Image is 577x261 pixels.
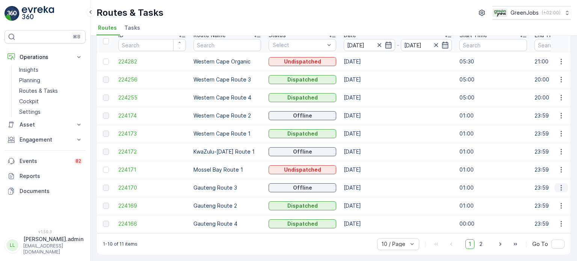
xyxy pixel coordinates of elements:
p: Select [273,41,325,49]
button: Offline [269,147,336,156]
a: 224171 [118,166,186,173]
span: Routes [98,24,117,32]
p: - [397,41,399,50]
td: [DATE] [340,89,456,107]
div: Toggle Row Selected [103,113,109,119]
a: 224174 [118,112,186,119]
p: ( +02:00 ) [542,10,560,16]
a: 224173 [118,130,186,137]
span: v 1.50.3 [5,229,86,234]
button: Dispatched [269,201,336,210]
a: 224166 [118,220,186,228]
p: 01:00 [459,166,527,173]
p: 01:00 [459,112,527,119]
button: LL[PERSON_NAME].admin[EMAIL_ADDRESS][DOMAIN_NAME] [5,235,86,255]
p: [EMAIL_ADDRESS][DOMAIN_NAME] [23,243,83,255]
p: Undispatched [284,58,321,65]
p: Insights [19,66,38,74]
a: Documents [5,184,86,199]
button: Offline [269,111,336,120]
p: Mossel Bay Route 1 [193,166,261,173]
p: Western Cape Route 4 [193,94,261,101]
span: Go To [532,240,548,248]
p: Asset [20,121,71,128]
input: Search [459,39,527,51]
a: 224282 [118,58,186,65]
div: Toggle Row Selected [103,185,109,191]
p: Operations [20,53,71,61]
a: Reports [5,169,86,184]
p: Reports [20,172,83,180]
td: [DATE] [340,107,456,125]
a: Settings [16,107,86,117]
p: KwaZulu-[DATE] Route 1 [193,148,261,155]
p: 01:00 [459,148,527,155]
span: 1 [465,239,474,249]
button: Dispatched [269,219,336,228]
button: Asset [5,117,86,132]
p: Offline [293,184,312,192]
td: [DATE] [340,161,456,179]
button: Offline [269,183,336,192]
input: dd/mm/yyyy [401,39,452,51]
span: 224170 [118,184,186,192]
p: Dispatched [287,202,318,210]
button: Undispatched [269,165,336,174]
span: Tasks [124,24,140,32]
div: Toggle Row Selected [103,167,109,173]
p: Western Cape Organic [193,58,261,65]
p: Gauteng Route 2 [193,202,261,210]
p: Western Cape Route 2 [193,112,261,119]
p: GreenJobs [511,9,539,17]
div: Toggle Row Selected [103,203,109,209]
p: Routes & Tasks [97,7,163,19]
p: Cockpit [19,98,39,105]
input: Search [118,39,186,51]
a: 224256 [118,76,186,83]
button: Undispatched [269,57,336,66]
td: [DATE] [340,197,456,215]
p: Gauteng Route 4 [193,220,261,228]
td: [DATE] [340,215,456,233]
img: Green_Jobs_Logo.png [492,9,508,17]
div: Toggle Row Selected [103,131,109,137]
p: Dispatched [287,94,318,101]
p: 82 [76,158,81,164]
td: [DATE] [340,53,456,71]
img: logo_light-DOdMpM7g.png [22,6,54,21]
div: Toggle Row Selected [103,95,109,101]
span: 224169 [118,202,186,210]
p: Dispatched [287,76,318,83]
input: dd/mm/yyyy [344,39,395,51]
p: 05:30 [459,58,527,65]
p: Engagement [20,136,71,143]
div: LL [6,239,18,251]
p: Dispatched [287,130,318,137]
p: 01:00 [459,130,527,137]
input: Search [193,39,261,51]
td: [DATE] [340,143,456,161]
a: 224172 [118,148,186,155]
td: [DATE] [340,125,456,143]
p: Settings [19,108,41,116]
p: Undispatched [284,166,321,173]
button: Dispatched [269,129,336,138]
p: 00:00 [459,220,527,228]
a: Cockpit [16,96,86,107]
p: Gauteng Route 3 [193,184,261,192]
button: Engagement [5,132,86,147]
button: Operations [5,50,86,65]
p: 1-10 of 11 items [103,241,137,247]
p: Offline [293,112,312,119]
span: 2 [476,239,486,249]
p: Planning [19,77,40,84]
div: Toggle Row Selected [103,221,109,227]
button: GreenJobs(+02:00) [492,6,571,20]
td: [DATE] [340,179,456,197]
